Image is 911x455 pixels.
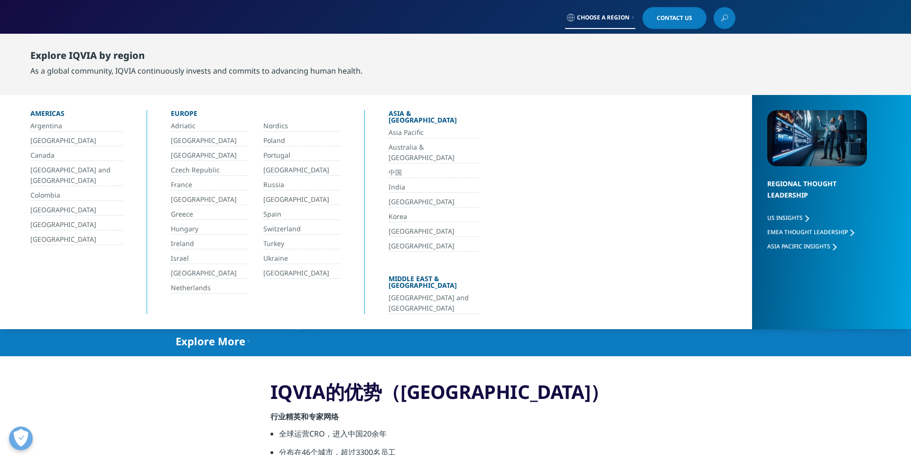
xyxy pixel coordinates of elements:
a: Switzerland [263,224,341,235]
a: Israel [171,253,248,264]
div: Regional Thought Leadership [767,178,867,213]
a: [GEOGRAPHIC_DATA] [389,241,480,252]
li: 全球运营CRO，进入中国20余年 [279,428,641,446]
div: Asia & [GEOGRAPHIC_DATA] [389,110,480,127]
a: [GEOGRAPHIC_DATA] [263,268,341,279]
img: 2093_analyzing-data-using-big-screen-display-and-laptop.png [767,110,867,166]
a: Netherlands [171,283,248,294]
span: Explore More [176,335,245,347]
a: Poland [263,135,341,146]
strong: 行业精英和专家网络 [270,411,339,422]
a: [GEOGRAPHIC_DATA] [30,205,123,216]
a: Greece [171,209,248,220]
span: Asia Pacific Insights [767,242,830,250]
a: Nordics [263,121,341,132]
a: Spain [263,209,341,220]
a: [GEOGRAPHIC_DATA] [263,165,341,176]
a: Ireland [171,238,248,249]
button: 打开偏好 [9,427,33,450]
a: Contact Us [642,7,706,29]
a: EMEA Thought Leadership [767,228,854,236]
a: [GEOGRAPHIC_DATA] [30,219,123,230]
a: Asia Pacific [389,127,480,138]
a: Asia Pacific Insights [767,242,837,250]
a: US Insights [767,214,809,222]
div: Americas [30,110,123,121]
a: [GEOGRAPHIC_DATA] and [GEOGRAPHIC_DATA] [389,293,480,314]
span: US Insights [767,214,803,222]
a: Portugal [263,150,341,161]
a: [GEOGRAPHIC_DATA] [389,226,480,237]
div: As a global community, IQVIA continuously invests and commits to advancing human health. [30,65,363,76]
span: Choose a Region [577,14,630,21]
a: [GEOGRAPHIC_DATA] [389,197,480,208]
a: [GEOGRAPHIC_DATA] [171,194,248,205]
a: Canada [30,150,123,161]
a: [GEOGRAPHIC_DATA] [171,135,248,146]
a: Hungary [171,224,248,235]
div: Europe [171,110,341,121]
a: India [389,182,480,193]
div: Explore IQVIA by region [30,50,363,65]
a: Czech Republic [171,165,248,176]
a: [GEOGRAPHIC_DATA] [30,234,123,245]
a: [GEOGRAPHIC_DATA] [30,135,123,146]
span: EMEA Thought Leadership [767,228,848,236]
a: France [171,180,248,190]
a: [GEOGRAPHIC_DATA] and [GEOGRAPHIC_DATA] [30,165,123,186]
a: [GEOGRAPHIC_DATA] [171,150,248,161]
a: Argentina [30,121,123,132]
a: [GEOGRAPHIC_DATA] [263,194,341,205]
a: Russia [263,180,341,190]
span: Contact Us [657,15,692,21]
h3: IQVIA的优势（[GEOGRAPHIC_DATA]） [270,380,641,411]
a: Turkey [263,238,341,249]
a: 中国 [389,167,480,178]
div: Middle East & [GEOGRAPHIC_DATA] [389,275,480,293]
a: Ukraine [263,253,341,264]
nav: Primary [255,33,735,78]
a: [GEOGRAPHIC_DATA] [171,268,248,279]
a: Korea [389,211,480,222]
a: Australia & [GEOGRAPHIC_DATA] [389,142,480,163]
a: Adriatic [171,121,248,132]
a: Colombia [30,190,123,201]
